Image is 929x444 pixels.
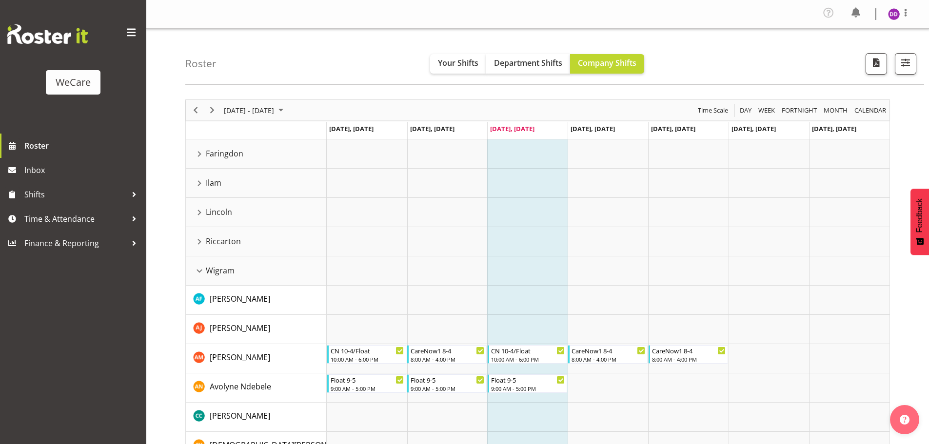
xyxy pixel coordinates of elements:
[210,410,270,421] span: [PERSON_NAME]
[910,189,929,255] button: Feedback - Show survey
[210,323,270,333] span: [PERSON_NAME]
[822,104,850,116] button: Timeline Month
[186,198,327,227] td: Lincoln resource
[411,346,484,355] div: CareNow1 8-4
[491,346,565,355] div: CN 10-4/Float
[24,236,127,251] span: Finance & Reporting
[652,346,726,355] div: CareNow1 8-4
[731,124,776,133] span: [DATE], [DATE]
[407,374,487,393] div: Avolyne Ndebele"s event - Float 9-5 Begin From Tuesday, September 9, 2025 at 9:00:00 AM GMT+12:00...
[490,124,534,133] span: [DATE], [DATE]
[210,293,270,304] span: [PERSON_NAME]
[186,169,327,198] td: Ilam resource
[572,346,645,355] div: CareNow1 8-4
[186,403,327,432] td: Charlotte Courtney resource
[696,104,730,116] button: Time Scale
[329,124,374,133] span: [DATE], [DATE]
[491,375,565,385] div: Float 9-5
[486,54,570,74] button: Department Shifts
[206,177,221,189] span: Ilam
[185,58,217,69] h4: Roster
[222,104,288,116] button: September 08 - 14, 2025
[186,256,327,286] td: Wigram resource
[24,163,141,177] span: Inbox
[331,346,404,355] div: CN 10-4/Float
[186,227,327,256] td: Riccarton resource
[651,124,695,133] span: [DATE], [DATE]
[488,345,567,364] div: Ashley Mendoza"s event - CN 10-4/Float Begin From Wednesday, September 10, 2025 at 10:00:00 AM GM...
[204,100,220,120] div: Next
[430,54,486,74] button: Your Shifts
[187,100,204,120] div: Previous
[210,322,270,334] a: [PERSON_NAME]
[438,58,478,68] span: Your Shifts
[491,355,565,363] div: 10:00 AM - 6:00 PM
[757,104,777,116] button: Timeline Week
[410,124,455,133] span: [DATE], [DATE]
[407,345,487,364] div: Ashley Mendoza"s event - CareNow1 8-4 Begin From Tuesday, September 9, 2025 at 8:00:00 AM GMT+12:...
[812,124,856,133] span: [DATE], [DATE]
[206,206,232,218] span: Lincoln
[206,104,219,116] button: Next
[331,385,404,392] div: 9:00 AM - 5:00 PM
[210,293,270,305] a: [PERSON_NAME]
[189,104,202,116] button: Previous
[24,212,127,226] span: Time & Attendance
[186,344,327,373] td: Ashley Mendoza resource
[206,148,243,159] span: Faringdon
[738,104,753,116] button: Timeline Day
[781,104,818,116] span: Fortnight
[649,345,728,364] div: Ashley Mendoza"s event - CareNow1 8-4 Begin From Friday, September 12, 2025 at 8:00:00 AM GMT+12:...
[223,104,275,116] span: [DATE] - [DATE]
[327,345,407,364] div: Ashley Mendoza"s event - CN 10-4/Float Begin From Monday, September 8, 2025 at 10:00:00 AM GMT+12...
[411,355,484,363] div: 8:00 AM - 4:00 PM
[578,58,636,68] span: Company Shifts
[210,381,271,392] a: Avolyne Ndebele
[888,8,900,20] img: demi-dumitrean10946.jpg
[570,54,644,74] button: Company Shifts
[210,351,270,363] a: [PERSON_NAME]
[186,286,327,315] td: Alex Ferguson resource
[494,58,562,68] span: Department Shifts
[24,138,141,153] span: Roster
[210,410,270,422] a: [PERSON_NAME]
[206,235,241,247] span: Riccarton
[572,355,645,363] div: 8:00 AM - 4:00 PM
[411,385,484,392] div: 9:00 AM - 5:00 PM
[853,104,888,116] button: Month
[327,374,407,393] div: Avolyne Ndebele"s event - Float 9-5 Begin From Monday, September 8, 2025 at 9:00:00 AM GMT+12:00 ...
[186,315,327,344] td: Amy Johannsen resource
[56,75,91,90] div: WeCare
[186,139,327,169] td: Faringdon resource
[900,415,909,425] img: help-xxl-2.png
[568,345,648,364] div: Ashley Mendoza"s event - CareNow1 8-4 Begin From Thursday, September 11, 2025 at 8:00:00 AM GMT+1...
[823,104,849,116] span: Month
[780,104,819,116] button: Fortnight
[186,373,327,403] td: Avolyne Ndebele resource
[411,375,484,385] div: Float 9-5
[488,374,567,393] div: Avolyne Ndebele"s event - Float 9-5 Begin From Wednesday, September 10, 2025 at 9:00:00 AM GMT+12...
[331,355,404,363] div: 10:00 AM - 6:00 PM
[853,104,887,116] span: calendar
[24,187,127,202] span: Shifts
[491,385,565,392] div: 9:00 AM - 5:00 PM
[739,104,752,116] span: Day
[895,53,916,75] button: Filter Shifts
[7,24,88,44] img: Rosterit website logo
[652,355,726,363] div: 8:00 AM - 4:00 PM
[915,198,924,232] span: Feedback
[697,104,729,116] span: Time Scale
[210,381,271,392] span: Avolyne Ndebele
[866,53,887,75] button: Download a PDF of the roster according to the set date range.
[571,124,615,133] span: [DATE], [DATE]
[331,375,404,385] div: Float 9-5
[206,265,235,276] span: Wigram
[757,104,776,116] span: Week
